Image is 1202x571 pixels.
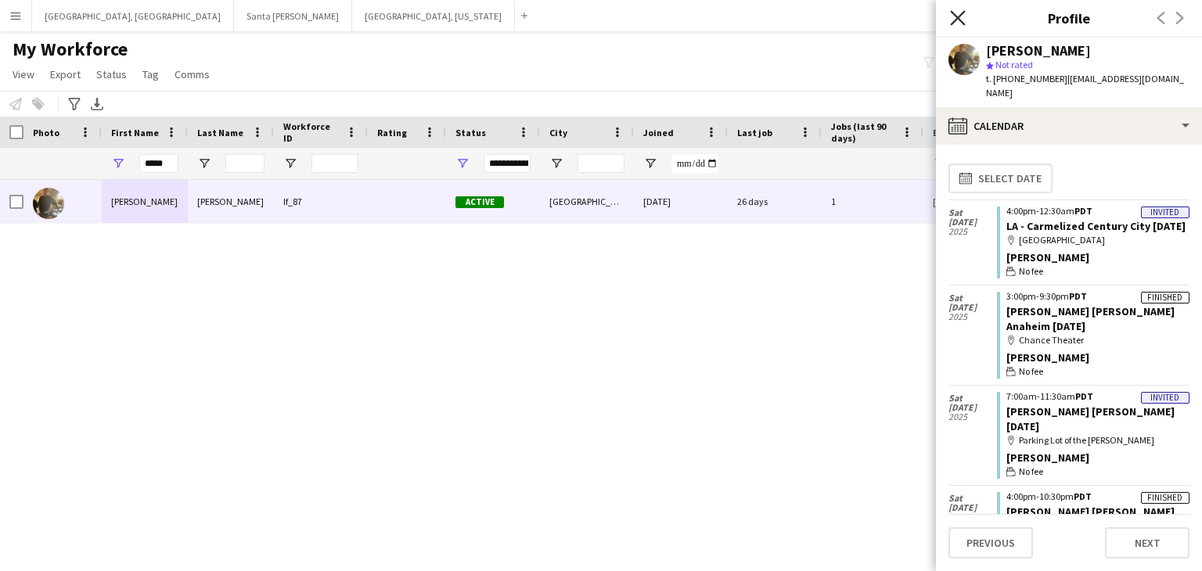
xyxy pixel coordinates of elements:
[1006,451,1189,465] div: [PERSON_NAME]
[933,127,958,138] span: Email
[188,180,274,223] div: [PERSON_NAME]
[948,227,997,236] span: 2025
[1006,350,1189,365] div: [PERSON_NAME]
[1006,206,1189,216] div: 4:00pm-12:30am
[1006,433,1189,447] div: Parking Lot of the [PERSON_NAME]
[643,156,657,171] button: Open Filter Menu
[948,403,997,412] span: [DATE]
[948,293,997,303] span: Sat
[986,44,1091,58] div: [PERSON_NAME]
[549,127,567,138] span: City
[274,180,368,223] div: lf_87
[139,154,178,173] input: First Name Filter Input
[65,95,84,113] app-action-btn: Advanced filters
[1074,490,1092,502] span: PDT
[986,73,1184,99] span: | [EMAIL_ADDRESS][DOMAIN_NAME]
[948,303,997,312] span: [DATE]
[234,1,352,31] button: Santa [PERSON_NAME]
[32,1,234,31] button: [GEOGRAPHIC_DATA], [GEOGRAPHIC_DATA]
[283,156,297,171] button: Open Filter Menu
[6,64,41,84] a: View
[634,180,728,223] div: [DATE]
[948,208,997,217] span: Sat
[1006,505,1175,533] a: [PERSON_NAME] [PERSON_NAME] [DATE]
[96,67,127,81] span: Status
[948,217,997,227] span: [DATE]
[1074,205,1092,217] span: PDT
[1069,290,1087,302] span: PDT
[1006,292,1189,301] div: 3:00pm-9:30pm
[936,8,1202,28] h3: Profile
[1006,404,1175,433] a: [PERSON_NAME] [PERSON_NAME] [DATE]
[948,503,997,512] span: [DATE]
[168,64,216,84] a: Comms
[1006,250,1189,264] div: [PERSON_NAME]
[111,156,125,171] button: Open Filter Menu
[1019,465,1043,479] span: No fee
[936,107,1202,145] div: Calendar
[1141,292,1189,303] div: Finished
[549,156,563,171] button: Open Filter Menu
[13,38,128,61] span: My Workforce
[225,154,265,173] input: Last Name Filter Input
[142,67,159,81] span: Tag
[948,393,997,403] span: Sat
[1019,264,1043,278] span: No fee
[175,67,210,81] span: Comms
[831,120,895,144] span: Jobs (last 90 days)
[643,127,674,138] span: Joined
[948,512,997,522] span: 2025
[1141,392,1189,404] div: Invited
[1019,365,1043,379] span: No fee
[197,127,243,138] span: Last Name
[1105,527,1189,558] button: Next
[44,64,87,84] a: Export
[1006,219,1186,233] a: LA - Carmelized Century City [DATE]
[1006,333,1189,347] div: Chance Theater
[1006,233,1189,247] div: [GEOGRAPHIC_DATA]
[737,127,772,138] span: Last job
[822,180,923,223] div: 1
[948,163,1053,193] button: Select date
[136,64,165,84] a: Tag
[948,527,1033,558] button: Previous
[33,127,59,138] span: Photo
[948,412,997,422] span: 2025
[933,156,947,171] button: Open Filter Menu
[578,154,624,173] input: City Filter Input
[377,127,407,138] span: Rating
[1141,206,1189,218] div: Invited
[1006,492,1189,501] div: 4:00pm-10:30pm
[50,67,81,81] span: Export
[455,156,470,171] button: Open Filter Menu
[88,95,106,113] app-action-btn: Export XLSX
[948,494,997,503] span: Sat
[352,1,515,31] button: [GEOGRAPHIC_DATA], [US_STATE]
[540,180,634,223] div: [GEOGRAPHIC_DATA]
[995,59,1033,70] span: Not rated
[455,127,486,138] span: Status
[1006,392,1189,401] div: 7:00am-11:30am
[728,180,822,223] div: 26 days
[283,120,340,144] span: Workforce ID
[1141,492,1189,504] div: Finished
[1075,390,1093,402] span: PDT
[13,67,34,81] span: View
[986,73,1067,84] span: t. [PHONE_NUMBER]
[111,127,159,138] span: First Name
[1006,304,1175,332] a: [PERSON_NAME] [PERSON_NAME] Anaheim [DATE]
[948,312,997,321] span: 2025
[197,156,211,171] button: Open Filter Menu
[102,180,188,223] div: [PERSON_NAME]
[33,188,64,219] img: Warren Sanchez
[671,154,718,173] input: Joined Filter Input
[90,64,133,84] a: Status
[311,154,358,173] input: Workforce ID Filter Input
[455,196,504,208] span: Active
